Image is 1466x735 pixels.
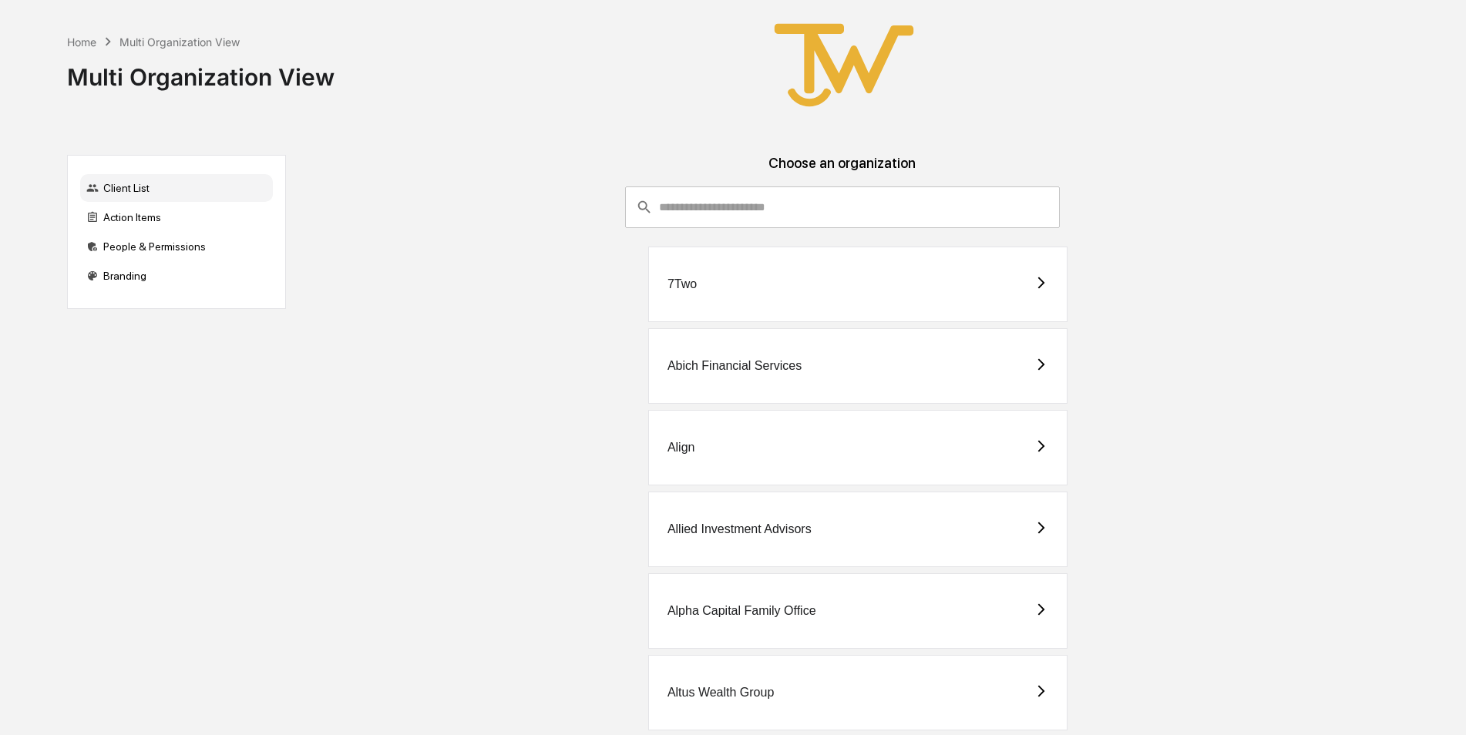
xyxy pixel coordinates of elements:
div: Choose an organization [298,155,1387,186]
div: Multi Organization View [119,35,240,49]
div: consultant-dashboard__filter-organizations-search-bar [625,186,1061,228]
div: Branding [80,262,273,290]
div: Client List [80,174,273,202]
div: Abich Financial Services [667,359,802,373]
div: Altus Wealth Group [667,686,774,700]
div: People & Permissions [80,233,273,260]
div: Action Items [80,203,273,231]
div: Alpha Capital Family Office [667,604,816,618]
div: 7Two [667,277,697,291]
img: True West [767,12,921,118]
div: Home [67,35,96,49]
div: Allied Investment Advisors [667,522,812,536]
div: Align [667,441,695,455]
div: Multi Organization View [67,51,335,91]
